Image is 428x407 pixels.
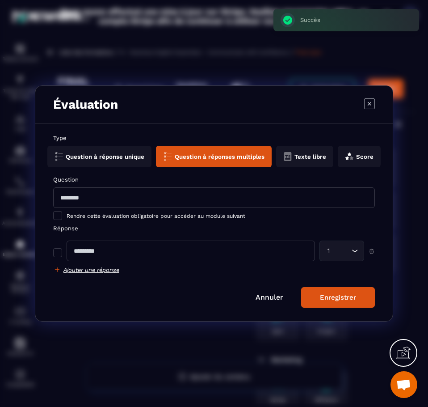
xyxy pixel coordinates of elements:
[276,146,333,167] button: Texte libre
[53,97,118,112] h3: Évaluation
[67,213,245,219] span: Rendre cette évaluation obligatoire pour accéder au module suivant
[156,146,272,167] button: Question à réponses multiples
[338,146,381,167] button: Score
[331,246,349,256] input: Search for option
[53,225,375,232] label: Réponse
[53,176,375,183] label: Question
[319,241,364,261] div: Search for option
[53,135,375,141] label: Type
[320,293,356,301] div: Enregistrer
[301,287,375,308] button: Enregistrer
[256,293,283,301] a: Annuler
[325,246,331,256] span: 1
[390,371,417,398] div: Ouvrir le chat
[63,267,119,273] h6: Ajouter une réponse
[47,146,151,167] button: Question à réponse unique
